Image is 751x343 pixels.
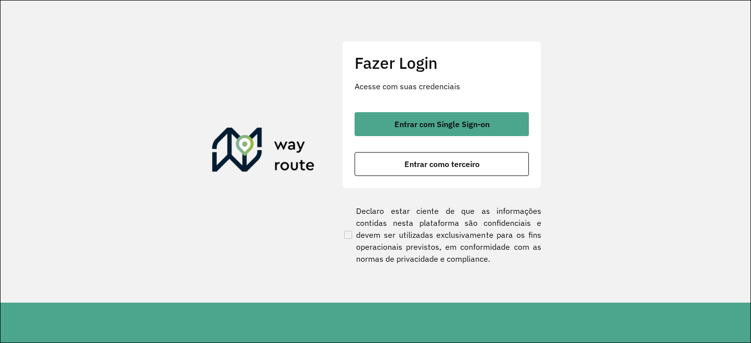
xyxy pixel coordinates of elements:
span: Entrar como terceiro [404,160,480,168]
h2: Fazer Login [355,53,529,72]
button: button [355,112,529,136]
p: Acesse com suas credenciais [355,80,529,92]
span: Entrar com Single Sign-on [394,120,490,128]
button: button [355,152,529,176]
img: Roteirizador AmbevTech [212,128,315,175]
label: Declaro estar ciente de que as informações contidas nesta plataforma são confidenciais e devem se... [342,205,541,265]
